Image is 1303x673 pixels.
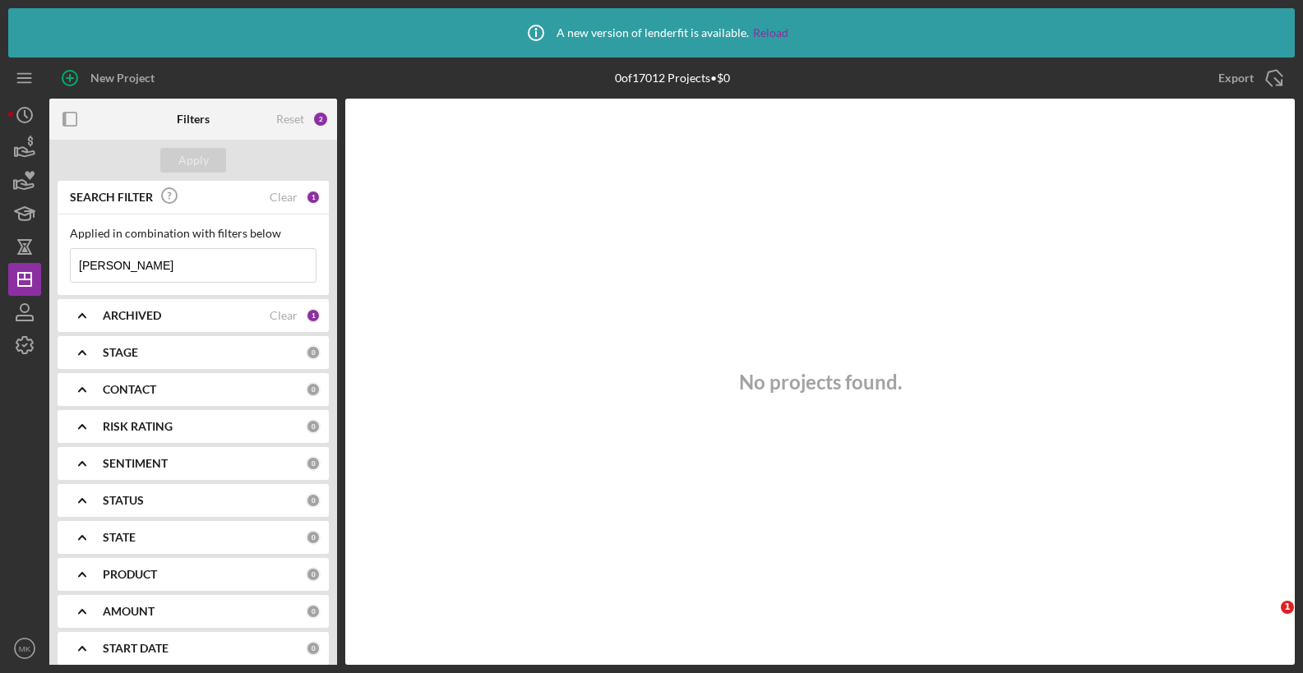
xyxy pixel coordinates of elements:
[103,494,144,507] b: STATUS
[270,309,298,322] div: Clear
[515,12,788,53] div: A new version of lenderfit is available.
[1281,601,1294,614] span: 1
[19,644,31,653] text: MK
[306,493,321,508] div: 0
[103,457,168,470] b: SENTIMENT
[103,309,161,322] b: ARCHIVED
[70,191,153,204] b: SEARCH FILTER
[103,642,169,655] b: START DATE
[103,531,136,544] b: STATE
[276,113,304,126] div: Reset
[1218,62,1254,94] div: Export
[306,530,321,545] div: 0
[90,62,155,94] div: New Project
[306,419,321,434] div: 0
[306,604,321,619] div: 0
[103,420,173,433] b: RISK RATING
[70,227,317,240] div: Applied in combination with filters below
[306,641,321,656] div: 0
[8,632,41,665] button: MK
[306,567,321,582] div: 0
[160,148,226,173] button: Apply
[753,26,788,39] a: Reload
[178,148,209,173] div: Apply
[306,190,321,205] div: 1
[270,191,298,204] div: Clear
[312,111,329,127] div: 2
[103,605,155,618] b: AMOUNT
[103,568,157,581] b: PRODUCT
[739,371,902,394] h3: No projects found.
[615,71,730,85] div: 0 of 17012 Projects • $0
[177,113,210,126] b: Filters
[306,382,321,397] div: 0
[306,456,321,471] div: 0
[306,308,321,323] div: 1
[103,346,138,359] b: STAGE
[49,62,171,94] button: New Project
[103,383,156,396] b: CONTACT
[1247,601,1287,640] iframe: Intercom live chat
[1202,62,1295,94] button: Export
[306,345,321,360] div: 0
